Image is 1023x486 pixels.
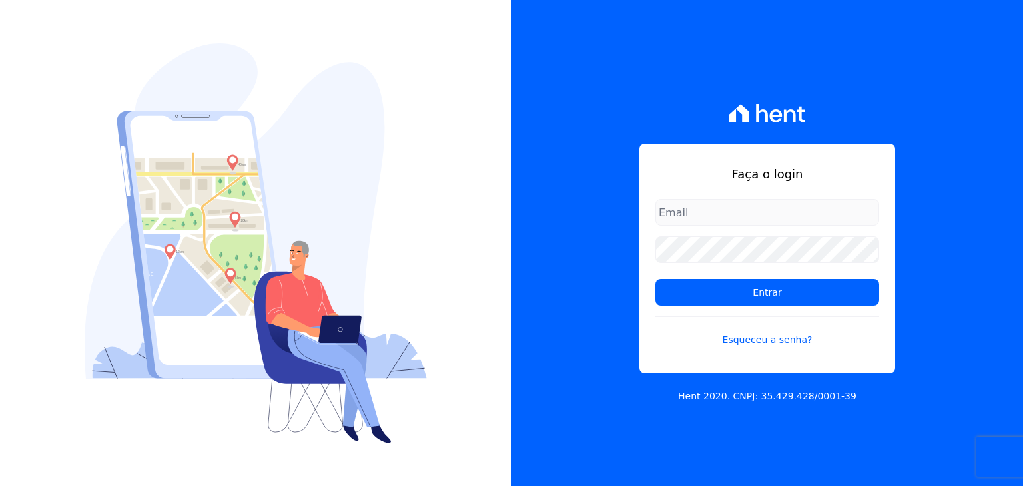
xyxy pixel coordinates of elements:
[678,389,856,403] p: Hent 2020. CNPJ: 35.429.428/0001-39
[655,165,879,183] h1: Faça o login
[655,199,879,226] input: Email
[655,279,879,306] input: Entrar
[85,43,427,443] img: Login
[655,316,879,347] a: Esqueceu a senha?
